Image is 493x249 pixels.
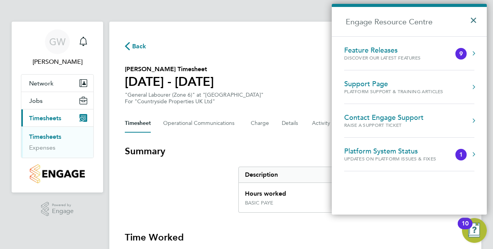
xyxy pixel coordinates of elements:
[21,164,94,183] a: Go to home page
[238,167,466,213] div: Summary
[29,114,61,122] span: Timesheets
[344,113,424,122] div: Contact Engage Support
[125,65,214,74] h2: [PERSON_NAME] Timesheet
[344,55,436,61] div: Discover our latest features
[132,42,147,51] span: Back
[30,164,84,183] img: countryside-properties-logo-retina.png
[332,4,487,215] div: Engage Resource Centre
[21,57,94,67] span: Greg Wimsey
[29,97,43,104] span: Jobs
[29,80,53,87] span: Network
[125,145,466,157] h3: Summary
[21,92,93,109] button: Jobs
[239,167,409,182] div: Description
[21,75,93,92] button: Network
[239,183,409,200] div: Hours worked
[462,218,487,243] button: Open Resource Center, 10 new notifications
[21,109,93,126] button: Timesheets
[52,202,74,208] span: Powered by
[332,7,487,36] h2: Engage Resource Centre
[245,200,273,206] div: BASIC PAYE
[125,231,466,244] h3: Time Worked
[462,223,469,234] div: 10
[29,133,61,140] a: Timesheets
[21,126,93,158] div: Timesheets
[125,98,264,105] div: For "Countryside Properties UK Ltd"
[470,9,481,26] button: Close
[125,41,147,51] button: Back
[344,88,443,95] div: Platform Support & Training Articles
[52,208,74,215] span: Engage
[344,46,436,55] div: Feature Releases
[125,92,264,105] div: "General Labourer (Zone 6)" at "[GEOGRAPHIC_DATA]"
[251,114,269,133] button: Charge
[344,122,424,128] div: Raise a Support Ticket
[125,74,214,89] h1: [DATE] - [DATE]
[344,155,452,162] div: Updates on Platform Issues & Fixes
[29,144,55,151] a: Expenses
[312,114,345,133] button: Activity Logs
[344,147,452,155] div: Platform System Status
[49,37,66,47] span: GW
[21,29,94,67] a: GW[PERSON_NAME]
[282,114,300,133] button: Details
[344,80,443,88] div: Support Page
[163,114,238,133] button: Operational Communications
[12,22,103,193] nav: Main navigation
[41,202,74,217] a: Powered byEngage
[125,114,151,133] button: Timesheet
